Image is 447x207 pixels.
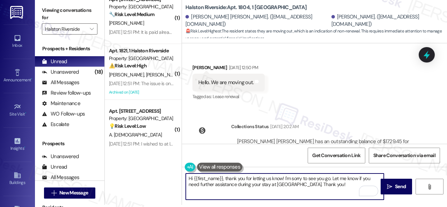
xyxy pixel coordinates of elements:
div: All Messages [42,79,79,86]
div: Property: [GEOGRAPHIC_DATA] [109,3,174,10]
div: Maintenance [42,100,80,107]
button: Get Conversation Link [308,148,365,163]
strong: 💡 Risk Level: Low [109,123,146,129]
div: [PERSON_NAME]. ([EMAIL_ADDRESS][DOMAIN_NAME]) [331,13,442,28]
button: New Message [44,187,96,199]
strong: 🔧 Risk Level: Medium [109,11,154,17]
div: Unanswered [42,68,79,76]
div: [PERSON_NAME] [PERSON_NAME]. ([EMAIL_ADDRESS][DOMAIN_NAME]) [185,13,330,28]
div: Apt. [STREET_ADDRESS] [109,108,174,115]
span: Send [395,183,406,190]
div: Escalate [42,121,69,128]
span: • [31,76,32,81]
input: All communities [45,23,86,35]
span: : The resident states they are moving out, which is an indication of non-renewal. This requires i... [185,28,447,43]
div: (18) [93,67,104,77]
div: [DATE] 12:51 PM: The issue is on yalls end not ours, she went to the front office to get it sorte... [109,80,442,87]
i:  [90,26,94,32]
div: Unread [42,163,67,171]
span: A. [DEMOGRAPHIC_DATA] [109,132,162,138]
a: Buildings [3,169,31,188]
span: Lease renewal [213,94,239,99]
span: New Message [59,189,88,197]
div: Prospects + Residents [35,45,104,52]
textarea: To enrich screen reader interactions, please activate Accessibility in Grammarly extension settings [186,173,384,200]
a: Site Visit • [3,101,31,120]
span: [PERSON_NAME] [109,72,146,78]
i:  [51,190,57,196]
div: [DATE] 2:02 AM [269,123,299,130]
strong: 🚨 Risk Level: Highest [185,28,221,34]
div: WO Follow-ups [42,110,85,118]
div: Hello. We are moving out. [198,79,254,86]
i:  [427,184,432,190]
b: Halston Riverside: Apt. 1804, 1 [GEOGRAPHIC_DATA] [185,4,307,11]
div: Unanswered [42,153,79,160]
div: [DATE] 12:50 PM [227,64,258,71]
span: • [25,111,26,116]
div: Unread [42,58,67,65]
div: Review follow-ups [42,89,91,97]
a: Inbox [3,32,31,51]
a: Insights • [3,135,31,154]
div: Tagged as: [192,91,265,102]
button: Send [381,179,412,194]
div: Collections Status [231,123,269,130]
div: Archived on [DATE] [108,88,174,97]
div: [PERSON_NAME] [192,64,265,74]
div: [PERSON_NAME] [PERSON_NAME] has an outstanding balance of $1729.45 for Halston Riverside (as of [... [237,138,415,153]
div: All Messages [42,174,79,181]
span: Get Conversation Link [312,152,360,159]
div: Property: [GEOGRAPHIC_DATA] [109,55,174,62]
div: Prospects [35,140,104,147]
span: [PERSON_NAME] [109,20,144,26]
div: Apt. 1821, 1 Halston Riverside [109,47,174,54]
div: [DATE] 12:51 PM: I wished to at I had a tour although I applied online I didn't feel like I was a... [109,141,339,147]
div: Property: [GEOGRAPHIC_DATA] [109,115,174,122]
div: [DATE] 12:51 PM: It is paid already [109,29,175,35]
span: Share Conversation via email [373,152,435,159]
i:  [387,184,392,190]
span: • [24,145,25,150]
img: ResiDesk Logo [10,6,24,19]
label: Viewing conversations for [42,5,97,23]
button: Share Conversation via email [369,148,440,163]
span: [PERSON_NAME] [146,72,181,78]
strong: ⚠️ Risk Level: High [109,62,147,69]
